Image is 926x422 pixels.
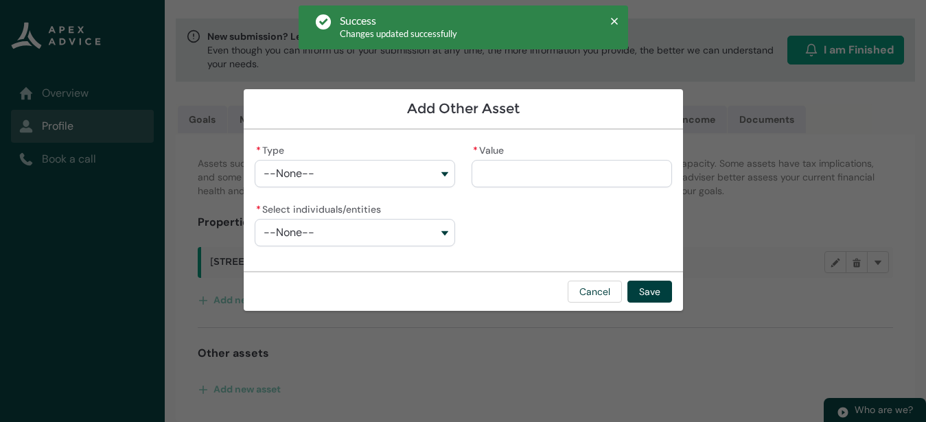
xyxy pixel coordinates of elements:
[255,100,672,117] h1: Add Other Asset
[627,281,672,303] button: Save
[255,141,290,157] label: Type
[255,200,386,216] label: Select individuals/entities
[340,28,457,39] span: Changes updated successfully
[264,167,314,180] span: --None--
[472,141,509,157] label: Value
[256,144,261,156] abbr: required
[473,144,478,156] abbr: required
[568,281,622,303] button: Cancel
[255,160,455,187] button: Type
[340,14,457,27] div: Success
[255,219,455,246] button: Select individuals/entities
[264,226,314,239] span: --None--
[256,203,261,215] abbr: required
